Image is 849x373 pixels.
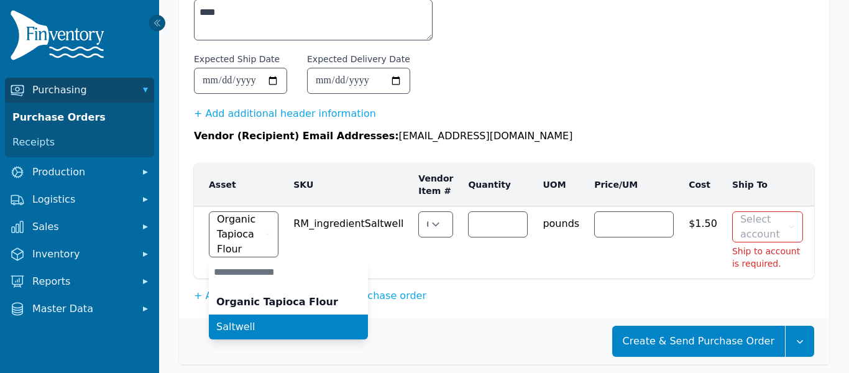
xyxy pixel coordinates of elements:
[217,212,263,257] span: Organic Tapioca Flour
[411,163,461,206] th: Vendor Item #
[194,53,280,65] label: Expected Ship Date
[461,163,535,206] th: Quantity
[535,163,587,206] th: UOM
[194,163,286,206] th: Asset
[543,211,579,231] span: pounds
[5,214,154,239] button: Sales
[7,130,152,155] a: Receipts
[194,106,376,121] button: + Add additional header information
[307,53,410,65] label: Expected Delivery Date
[286,206,411,279] td: RM_ingredientSaltwell
[286,163,411,206] th: SKU
[612,326,785,357] button: Create & Send Purchase Order
[587,163,681,206] th: Price/UM
[32,219,132,234] span: Sales
[5,78,154,103] button: Purchasing
[194,130,399,142] span: Vendor (Recipient) Email Addresses:
[399,130,573,142] span: [EMAIL_ADDRESS][DOMAIN_NAME]
[32,247,132,262] span: Inventory
[681,163,725,206] th: Cost
[689,211,717,231] span: $1.50
[5,242,154,267] button: Inventory
[732,211,803,242] button: Select account
[740,212,785,242] span: Select account
[32,192,132,207] span: Logistics
[7,105,152,130] a: Purchase Orders
[5,160,154,185] button: Production
[5,187,154,212] button: Logistics
[32,302,132,316] span: Master Data
[32,83,132,98] span: Purchasing
[732,245,803,270] li: Ship to account is required.
[5,297,154,321] button: Master Data
[10,10,109,65] img: Finventory
[725,163,810,206] th: Ship To
[32,165,132,180] span: Production
[209,260,368,285] input: Organic Tapioca Flour
[810,163,849,206] th: Total OH
[32,274,132,289] span: Reports
[194,288,426,303] button: + Add another line item to this purchase order
[209,211,278,257] button: Organic Tapioca Flour
[5,269,154,294] button: Reports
